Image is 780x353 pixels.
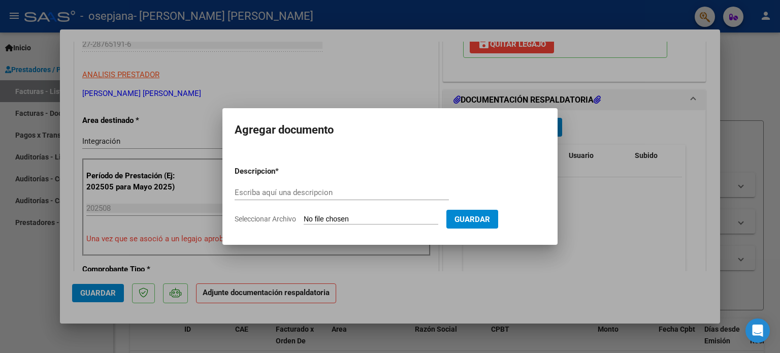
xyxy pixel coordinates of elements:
span: Guardar [454,215,490,224]
p: Descripcion [235,166,328,177]
h2: Agregar documento [235,120,545,140]
div: Open Intercom Messenger [745,318,770,343]
span: Seleccionar Archivo [235,215,296,223]
button: Guardar [446,210,498,229]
